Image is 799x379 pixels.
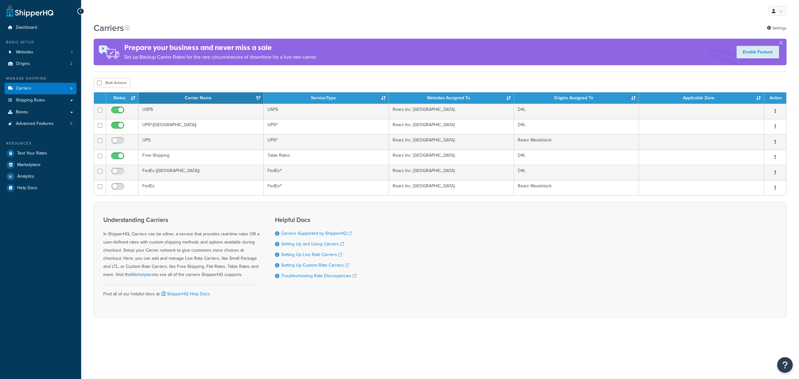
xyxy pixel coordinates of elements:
td: Free Shipping [139,150,264,165]
a: Test Your Rates [5,148,76,159]
a: Advanced Features 3 [5,118,76,130]
a: Marketplace [131,271,154,278]
span: Origins [16,61,30,66]
th: Carrier Name: activate to sort column ascending [139,92,264,104]
a: Origins 2 [5,58,76,70]
h1: Carriers [94,22,124,34]
h3: Understanding Carriers [103,216,259,223]
h4: Prepare your business and never miss a sale [124,42,317,53]
li: Websites [5,47,76,58]
th: Service/Type: activate to sort column ascending [264,92,389,104]
a: Setting Up and Using Carriers [281,241,344,247]
a: Boxes [5,106,76,118]
td: Rearz Inc. [GEOGRAPHIC_DATA] [389,134,514,150]
td: D4L [514,104,639,119]
span: 2 [70,61,72,66]
td: D4L [514,165,639,180]
td: FedEx ([GEOGRAPHIC_DATA]) [139,165,264,180]
span: Carriers [16,86,31,91]
td: Rearz Inc. [GEOGRAPHIC_DATA] [389,104,514,119]
a: Help Docs [5,182,76,194]
a: Websites 1 [5,47,76,58]
span: 6 [70,86,72,91]
div: Find all of our helpful docs at: [103,285,259,298]
span: Websites [16,50,33,55]
li: Carriers [5,83,76,94]
div: Resources [5,141,76,146]
td: Rearz Inc. [GEOGRAPHIC_DATA] [389,180,514,195]
span: Analytics [17,174,34,179]
span: 3 [70,121,72,126]
a: ShipperHQ Help Docs [160,291,210,297]
td: Rearz Inc. [GEOGRAPHIC_DATA] [389,165,514,180]
td: Rearz Inc. [GEOGRAPHIC_DATA] [389,150,514,165]
td: D4L [514,119,639,134]
td: UPS® [264,134,389,150]
a: Dashboard [5,22,76,33]
button: Bulk Actions [94,78,130,87]
td: Rearz Inc. [GEOGRAPHIC_DATA] [389,119,514,134]
div: In ShipperHQ, Carriers can be either, a service that provides real-time rates OR a user-defined r... [103,216,259,279]
span: Boxes [16,110,28,115]
td: USPS [264,104,389,119]
span: Marketplace [17,162,41,168]
a: Enable Feature [737,46,779,58]
td: UPS®([GEOGRAPHIC_DATA]) [139,119,264,134]
th: Action [764,92,786,104]
a: Setting Up Live Rate Carriers [281,251,342,258]
a: Carriers Supported by ShipperHQ [281,230,352,237]
a: Analytics [5,171,76,182]
a: Marketplace [5,159,76,170]
a: Shipping Rules [5,95,76,106]
a: Settings [767,24,787,32]
span: Dashboard [16,25,37,30]
td: USPS [139,104,264,119]
td: D4L [514,150,639,165]
li: Advanced Features [5,118,76,130]
img: ad-rules-rateshop-fe6ec290ccb7230408bd80ed9643f0289d75e0ffd9eb532fc0e269fcd187b520.png [94,39,124,65]
td: FedEx [139,180,264,195]
a: Carriers 6 [5,83,76,94]
span: Test Your Rates [17,151,47,156]
td: UPS [139,134,264,150]
span: Help Docs [17,185,37,191]
li: Origins [5,58,76,70]
span: Advanced Features [16,121,54,126]
td: FedEx® [264,165,389,180]
span: Shipping Rules [16,98,45,103]
td: FedEx® [264,180,389,195]
td: Table Rates [264,150,389,165]
h3: Helpful Docs [275,216,356,223]
td: Rearz Woodstock [514,180,639,195]
th: Status: activate to sort column ascending [106,92,139,104]
th: Websites Assigned To: activate to sort column ascending [389,92,514,104]
td: Rearz Woodstock [514,134,639,150]
a: ShipperHQ Home [7,5,53,17]
th: Origins Assigned To: activate to sort column ascending [514,92,639,104]
p: Set up Backup Carrier Rates for the rare circumstances of downtime for a live rate carrier. [124,53,317,62]
span: 1 [71,50,72,55]
div: Manage Shipping [5,76,76,81]
td: UPS® [264,119,389,134]
div: Basic Setup [5,40,76,45]
button: Open Resource Center [777,357,793,373]
a: Setting Up Custom Rate Carriers [281,262,349,268]
a: Troubleshooting Rate Discrepancies [281,273,356,279]
th: Applicable Zone: activate to sort column ascending [639,92,764,104]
